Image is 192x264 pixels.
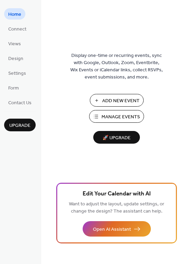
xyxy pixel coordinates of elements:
[93,226,131,233] span: Open AI Assistant
[90,94,144,107] button: Add New Event
[93,131,140,144] button: 🚀 Upgrade
[4,52,27,64] a: Design
[101,113,140,121] span: Manage Events
[102,97,140,105] span: Add New Event
[4,67,30,79] a: Settings
[8,99,32,107] span: Contact Us
[4,8,25,20] a: Home
[70,52,163,81] span: Display one-time or recurring events, sync with Google, Outlook, Zoom, Eventbrite, Wix Events or ...
[83,221,151,237] button: Open AI Assistant
[8,55,23,62] span: Design
[8,85,19,92] span: Form
[89,110,144,123] button: Manage Events
[8,11,21,18] span: Home
[9,122,31,129] span: Upgrade
[8,70,26,77] span: Settings
[4,82,23,93] a: Form
[4,119,36,131] button: Upgrade
[97,133,136,143] span: 🚀 Upgrade
[4,38,25,49] a: Views
[8,40,21,48] span: Views
[8,26,26,33] span: Connect
[4,97,36,108] a: Contact Us
[83,189,151,199] span: Edit Your Calendar with AI
[69,200,164,216] span: Want to adjust the layout, update settings, or change the design? The assistant can help.
[4,23,31,34] a: Connect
